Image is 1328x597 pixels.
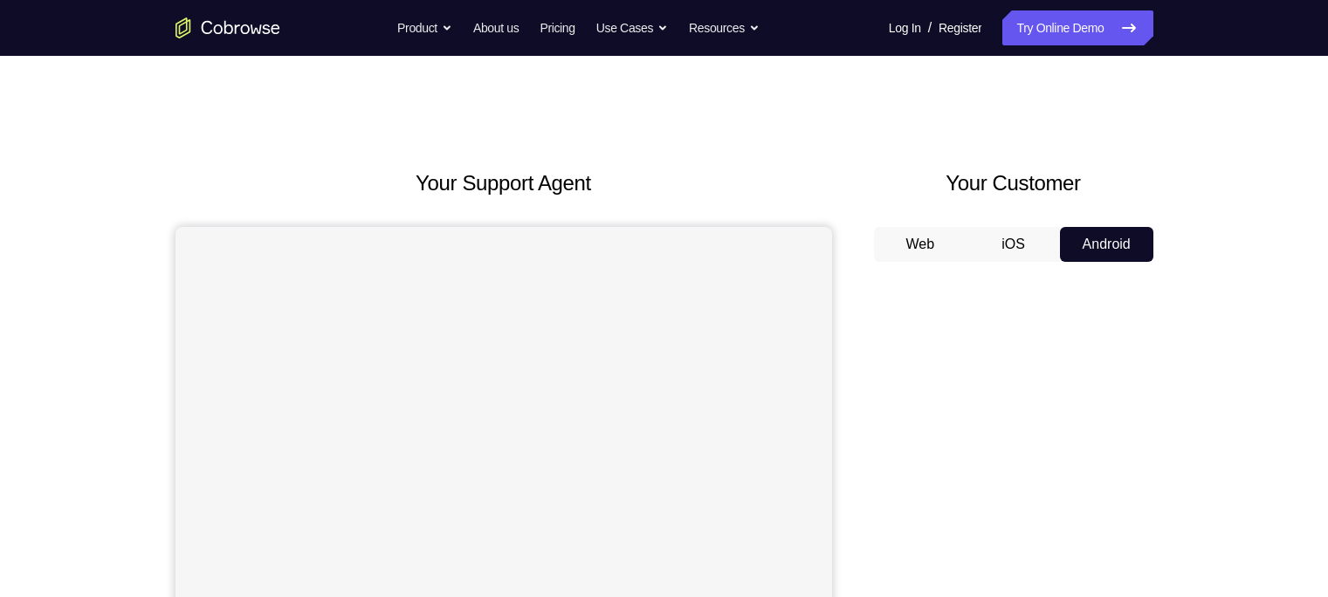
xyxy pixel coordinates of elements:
[939,10,981,45] a: Register
[889,10,921,45] a: Log In
[967,227,1060,262] button: iOS
[689,10,760,45] button: Resources
[175,168,832,199] h2: Your Support Agent
[175,17,280,38] a: Go to the home page
[397,10,452,45] button: Product
[473,10,519,45] a: About us
[540,10,575,45] a: Pricing
[874,168,1153,199] h2: Your Customer
[596,10,668,45] button: Use Cases
[874,227,967,262] button: Web
[1002,10,1153,45] a: Try Online Demo
[1060,227,1153,262] button: Android
[928,17,932,38] span: /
